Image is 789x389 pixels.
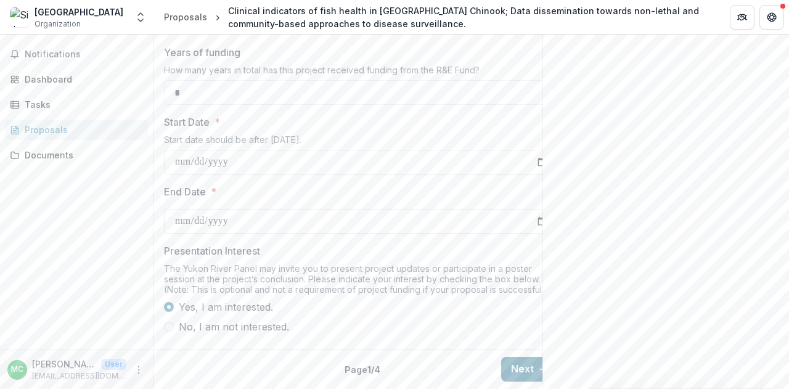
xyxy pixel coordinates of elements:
[179,300,273,314] span: Yes, I am interested.
[25,73,139,86] div: Dashboard
[35,18,81,30] span: Organization
[179,319,289,334] span: No, I am not interested.
[501,357,558,382] button: Next
[131,362,146,377] button: More
[101,359,126,370] p: User
[164,65,558,80] div: How many years in total has this project received funding from the R&E Fund?
[164,244,260,258] p: Presentation Interest
[5,44,149,64] button: Notifications
[32,371,126,382] p: [EMAIL_ADDRESS][DOMAIN_NAME]
[25,149,139,162] div: Documents
[164,10,207,23] div: Proposals
[164,134,558,150] div: Start date should be after [DATE].
[164,184,206,199] p: End Date
[164,263,558,300] div: The Yukon River Panel may invite you to present project updates or participate in a poster sessio...
[10,7,30,27] img: Sitka Sound Science Center
[164,115,210,129] p: Start Date
[25,49,144,60] span: Notifications
[5,94,149,115] a: Tasks
[5,120,149,140] a: Proposals
[35,6,123,18] div: [GEOGRAPHIC_DATA]
[759,5,784,30] button: Get Help
[164,45,240,60] p: Years of funding
[32,358,96,371] p: [PERSON_NAME]
[25,98,139,111] div: Tasks
[5,69,149,89] a: Dashboard
[730,5,754,30] button: Partners
[228,4,710,30] div: Clinical indicators of fish health in [GEOGRAPHIC_DATA] Chinook; Data dissemination towards non-l...
[345,363,380,376] p: Page 1 / 4
[132,5,149,30] button: Open entity switcher
[5,145,149,165] a: Documents
[25,123,139,136] div: Proposals
[159,8,212,26] a: Proposals
[11,366,23,374] div: Morag Clinton
[159,2,715,33] nav: breadcrumb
